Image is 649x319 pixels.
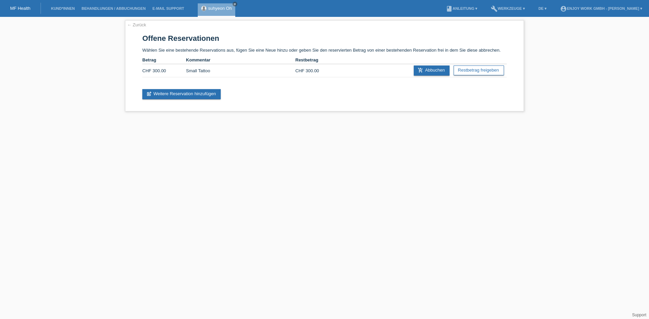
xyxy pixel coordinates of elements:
[186,56,295,64] th: Kommentar
[142,34,507,43] h1: Offene Reservationen
[442,6,481,10] a: bookAnleitung ▾
[414,65,450,76] a: add_shopping_cartAbbuchen
[487,6,528,10] a: buildWerkzeuge ▾
[295,56,339,64] th: Restbetrag
[127,22,146,27] a: ← Zurück
[557,6,646,10] a: account_circleEnjoy Work GmbH - [PERSON_NAME] ▾
[233,2,237,6] i: close
[535,6,550,10] a: DE ▾
[632,313,646,317] a: Support
[454,65,504,75] a: Restbetrag freigeben
[560,5,567,12] i: account_circle
[78,6,149,10] a: Behandlungen / Abbuchungen
[146,91,152,97] i: post_add
[149,6,188,10] a: E-Mail Support
[186,64,295,77] td: Small Tattoo
[233,2,237,6] a: close
[295,64,339,77] td: CHF 300.00
[446,5,453,12] i: book
[142,64,186,77] td: CHF 300.00
[125,20,524,111] div: Wählen Sie eine bestehende Reservations aus, fügen Sie eine Neue hinzu oder geben Sie den reservi...
[208,6,232,11] a: suhyeon Oh
[48,6,78,10] a: Kund*innen
[10,6,30,11] a: MF Health
[491,5,498,12] i: build
[418,68,423,73] i: add_shopping_cart
[142,89,221,99] a: post_addWeitere Reservation hinzufügen
[142,56,186,64] th: Betrag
